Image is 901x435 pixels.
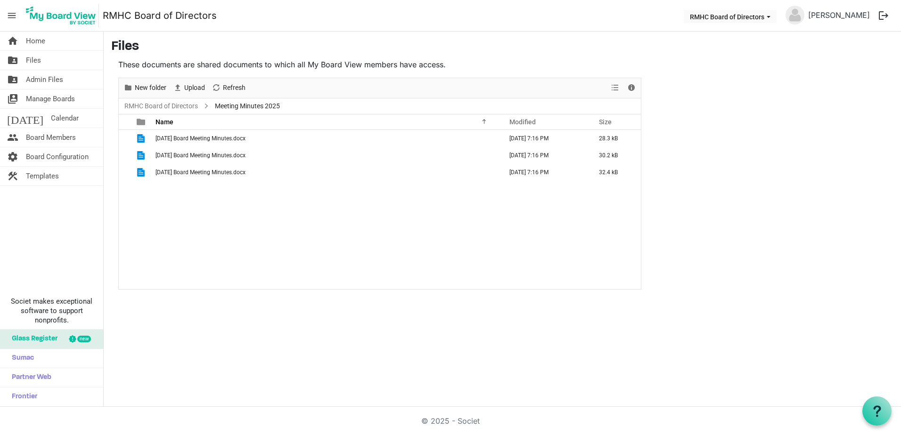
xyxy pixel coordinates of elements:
td: checkbox [119,164,131,181]
td: August 20, 2025 7:16 PM column header Modified [500,147,589,164]
p: These documents are shared documents to which all My Board View members have access. [118,59,641,70]
td: August 20, 2025 7:16 PM column header Modified [500,164,589,181]
td: 28.3 kB is template cell column header Size [589,130,641,147]
span: Manage Boards [26,89,75,108]
button: View dropdownbutton [609,82,621,94]
span: Calendar [51,109,79,128]
td: checkbox [119,130,131,147]
td: 2025 March 20 Board Meeting Minutes.docx is template cell column header Name [153,147,500,164]
a: © 2025 - Societ [421,416,480,426]
span: Glass Register [7,330,57,348]
img: My Board View Logo [23,4,99,27]
div: View [607,78,623,98]
span: Board Configuration [26,147,89,166]
img: no-profile-picture.svg [786,6,804,24]
button: RMHC Board of Directors dropdownbutton [684,10,777,23]
div: Upload [170,78,208,98]
a: My Board View Logo [23,4,103,27]
span: Meeting Minutes 2025 [213,100,282,112]
td: 2025 May 15 Board Meeting Minutes.docx is template cell column header Name [153,164,500,181]
span: Partner Web [7,368,51,387]
span: Societ makes exceptional software to support nonprofits. [4,297,99,325]
span: settings [7,147,18,166]
span: Home [26,32,45,50]
td: is template cell column header type [131,130,153,147]
td: is template cell column header type [131,147,153,164]
button: Refresh [210,82,247,94]
span: construction [7,167,18,185]
span: [DATE] Board Meeting Minutes.docx [156,135,246,142]
span: [DATE] [7,109,43,128]
td: 2025 January 16 Board Meeting Minutes.docx is template cell column header Name [153,130,500,147]
span: [DATE] Board Meeting Minutes.docx [156,169,246,176]
h3: Files [111,39,893,55]
span: [DATE] Board Meeting Minutes.docx [156,152,246,159]
span: home [7,32,18,50]
span: Sumac [7,349,34,368]
button: Upload [172,82,207,94]
span: Size [599,118,612,126]
button: Details [625,82,638,94]
a: [PERSON_NAME] [804,6,874,24]
span: Refresh [222,82,246,94]
span: New folder [134,82,167,94]
span: switch_account [7,89,18,108]
span: menu [3,7,21,24]
span: Files [26,51,41,70]
td: checkbox [119,147,131,164]
span: folder_shared [7,70,18,89]
div: New folder [120,78,170,98]
span: Board Members [26,128,76,147]
div: new [77,336,91,342]
span: Name [156,118,173,126]
td: 32.4 kB is template cell column header Size [589,164,641,181]
button: logout [874,6,893,25]
span: Upload [183,82,206,94]
a: RMHC Board of Directors [123,100,200,112]
td: is template cell column header type [131,164,153,181]
td: August 20, 2025 7:16 PM column header Modified [500,130,589,147]
button: New folder [122,82,168,94]
div: Refresh [208,78,249,98]
div: Details [623,78,639,98]
span: people [7,128,18,147]
span: Modified [509,118,536,126]
span: folder_shared [7,51,18,70]
span: Frontier [7,387,37,406]
a: RMHC Board of Directors [103,6,217,25]
span: Templates [26,167,59,185]
td: 30.2 kB is template cell column header Size [589,147,641,164]
span: Admin Files [26,70,63,89]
